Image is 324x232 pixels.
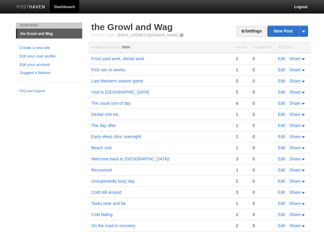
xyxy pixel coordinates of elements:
[91,79,143,83] a: Last Mariners season game
[236,145,246,150] div: 1
[236,212,246,217] div: 2
[91,145,112,150] a: Beach visit
[91,134,141,139] a: Early sleep clinic overnight
[253,167,272,173] div: 0
[236,56,246,61] div: 2
[236,134,246,139] div: 1
[278,123,285,128] a: Edit
[253,156,272,162] div: 0
[278,179,285,184] a: Edit
[268,26,308,36] a: New Post
[91,190,121,195] a: Cold still around
[278,201,285,206] a: Edit
[278,156,285,161] a: Edit
[20,45,79,51] a: Create a new site
[289,79,301,83] span: Share
[253,145,272,150] div: 0
[278,101,285,106] a: Edit
[253,67,272,73] div: 0
[91,101,131,106] a: The usual sort of day
[289,212,301,217] span: Share
[278,67,285,72] a: Edit
[253,89,272,95] div: 0
[289,179,301,184] span: Share
[253,190,272,195] div: 0
[17,29,82,39] a: the Growl and Wag
[91,223,136,228] a: On the road to recovery
[236,101,246,106] div: 4
[278,112,285,117] a: Edit
[91,22,173,32] a: the Growl and Wag
[278,223,285,228] a: Edit
[278,168,285,172] a: Edit
[253,101,272,106] div: 0
[91,156,170,161] a: Welcome back to [GEOGRAPHIC_DATA]!
[289,123,301,128] span: Share
[91,56,145,61] a: Front yard work, dental work
[236,167,246,173] div: 1
[253,123,272,128] div: 0
[289,101,301,106] span: Share
[289,90,301,94] span: Share
[289,156,301,161] span: Share
[236,78,246,84] div: 0
[91,201,126,206] a: Tasks near and far
[236,156,246,162] div: 3
[253,223,272,228] div: 0
[253,201,272,206] div: 0
[233,42,249,53] th: Views
[236,26,266,37] a: Settings
[16,23,82,29] li: Your Sites
[278,212,285,217] a: Edit
[236,201,246,206] div: 1
[91,179,135,184] a: Unexpectedly busy day
[91,212,113,217] a: Cold fading
[289,67,301,72] span: Share
[289,201,301,206] span: Share
[236,67,246,73] div: 1
[278,90,285,94] a: Edit
[236,89,246,95] div: 5
[253,112,272,117] div: 0
[253,56,272,61] div: 0
[117,33,179,37] a: [EMAIL_ADDRESS][DOMAIN_NAME]
[91,33,116,37] span: Post by Email
[91,123,116,128] a: The day after
[20,70,79,76] a: Suggest a feature
[289,56,301,61] span: Share
[278,190,285,195] a: Edit
[20,88,79,94] a: FAQ and Support
[236,190,246,195] div: 3
[289,134,301,139] span: Share
[236,178,246,184] div: 2
[289,112,301,117] span: Share
[278,56,285,61] a: Edit
[91,112,120,117] a: Dental visit etc.
[91,90,149,94] a: Visit to [GEOGRAPHIC_DATA]
[253,134,272,139] div: 0
[20,53,79,60] a: Edit your user profile
[236,123,246,128] div: 1
[20,62,79,68] a: Edit your account
[289,190,301,195] span: Share
[278,79,285,83] a: Edit
[236,223,246,228] div: 2
[278,145,285,150] a: Edit
[289,223,301,228] span: Share
[278,134,285,139] a: Edit
[91,168,112,172] a: Recovered
[88,42,233,53] th: Homepage Views
[250,42,275,53] th: Comments
[91,67,125,72] a: First rain in weeks
[289,168,301,172] span: Share
[253,78,272,84] div: 0
[17,5,45,10] img: Posthaven-bar
[275,42,311,53] th: Actions
[253,178,272,184] div: 0
[236,112,246,117] div: 1
[289,145,301,150] span: Share
[122,45,130,49] span: 8664
[253,212,272,217] div: 0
